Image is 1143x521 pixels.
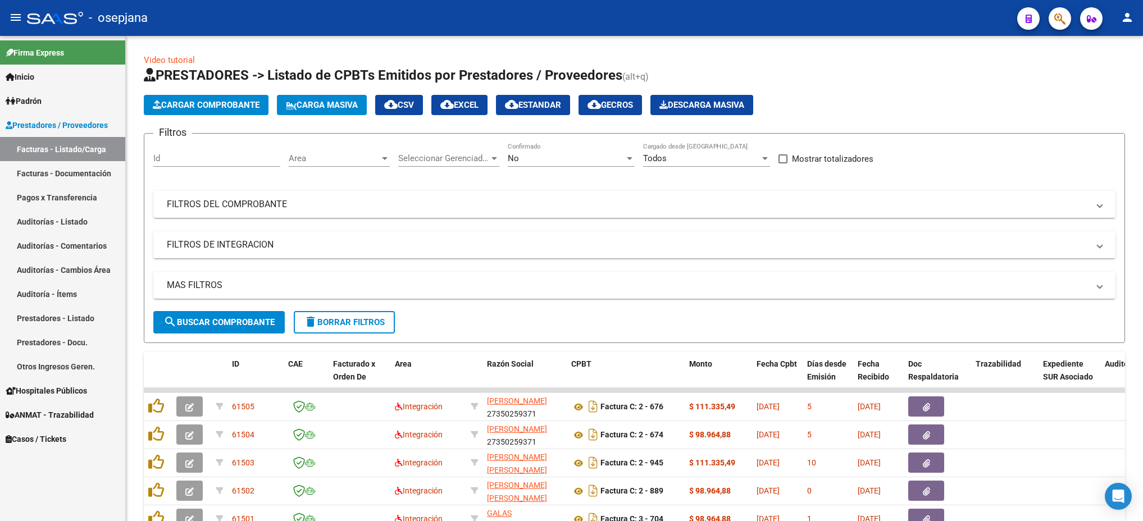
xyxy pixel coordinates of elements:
[1043,359,1093,381] span: Expediente SUR Asociado
[333,359,375,381] span: Facturado x Orden De
[757,486,780,495] span: [DATE]
[505,100,561,110] span: Estandar
[579,95,642,115] button: Gecros
[395,430,443,439] span: Integración
[153,311,285,333] button: Buscar Comprobante
[1105,483,1132,510] div: Open Intercom Messenger
[6,71,34,83] span: Inicio
[1039,352,1100,401] datatable-header-cell: Expediente SUR Asociado
[496,95,570,115] button: Estandar
[153,191,1115,218] mat-expansion-panel-header: FILTROS DEL COMPROBANTE
[384,98,398,111] mat-icon: cloud_download
[144,67,622,83] span: PRESTADORES -> Listado de CPBTs Emitidos por Prestadores / Proveedores
[976,359,1021,368] span: Trazabilidad
[232,430,254,439] span: 61504
[286,100,358,110] span: Carga Masiva
[904,352,971,401] datatable-header-cell: Doc Respaldatoria
[689,402,735,411] strong: $ 111.335,49
[153,100,259,110] span: Cargar Comprobante
[908,359,959,381] span: Doc Respaldatoria
[858,430,881,439] span: [DATE]
[858,486,881,495] span: [DATE]
[588,98,601,111] mat-icon: cloud_download
[505,98,518,111] mat-icon: cloud_download
[622,71,649,82] span: (alt+q)
[431,95,488,115] button: EXCEL
[153,125,192,140] h3: Filtros
[792,152,873,166] span: Mostrar totalizadores
[752,352,803,401] datatable-header-cell: Fecha Cpbt
[487,395,562,418] div: 27350259371
[390,352,466,401] datatable-header-cell: Area
[232,359,239,368] span: ID
[384,100,414,110] span: CSV
[858,402,881,411] span: [DATE]
[227,352,284,401] datatable-header-cell: ID
[757,359,797,368] span: Fecha Cpbt
[167,198,1089,211] mat-panel-title: FILTROS DEL COMPROBANTE
[487,423,562,446] div: 27350259371
[294,311,395,333] button: Borrar Filtros
[567,352,685,401] datatable-header-cell: CPBT
[487,451,562,474] div: 27315337173
[571,359,591,368] span: CPBT
[398,153,489,163] span: Seleccionar Gerenciador
[807,458,816,467] span: 10
[395,458,443,467] span: Integración
[232,458,254,467] span: 61503
[685,352,752,401] datatable-header-cell: Monto
[757,430,780,439] span: [DATE]
[144,95,268,115] button: Cargar Comprobante
[858,458,881,467] span: [DATE]
[807,402,812,411] span: 5
[6,385,87,397] span: Hospitales Públicos
[144,55,195,65] a: Video tutorial
[395,486,443,495] span: Integración
[757,458,780,467] span: [DATE]
[757,402,780,411] span: [DATE]
[304,317,385,327] span: Borrar Filtros
[586,454,600,472] i: Descargar documento
[6,409,94,421] span: ANMAT - Trazabilidad
[304,315,317,328] mat-icon: delete
[803,352,853,401] datatable-header-cell: Días desde Emisión
[277,95,367,115] button: Carga Masiva
[586,482,600,500] i: Descargar documento
[858,359,889,381] span: Fecha Recibido
[289,153,380,163] span: Area
[650,95,753,115] button: Descarga Masiva
[600,403,663,412] strong: Factura C: 2 - 676
[6,119,108,131] span: Prestadores / Proveedores
[508,153,519,163] span: No
[600,459,663,468] strong: Factura C: 2 - 945
[689,430,731,439] strong: $ 98.964,88
[650,95,753,115] app-download-masive: Descarga masiva de comprobantes (adjuntos)
[689,486,731,495] strong: $ 98.964,88
[395,402,443,411] span: Integración
[1121,11,1134,24] mat-icon: person
[659,100,744,110] span: Descarga Masiva
[689,359,712,368] span: Monto
[586,397,600,415] i: Descargar documento
[487,453,547,474] span: [PERSON_NAME] [PERSON_NAME]
[1105,359,1138,368] span: Auditoria
[163,317,275,327] span: Buscar Comprobante
[9,11,22,24] mat-icon: menu
[232,402,254,411] span: 61505
[167,279,1089,291] mat-panel-title: MAS FILTROS
[167,239,1089,251] mat-panel-title: FILTROS DE INTEGRACION
[487,424,547,433] span: [PERSON_NAME]
[971,352,1039,401] datatable-header-cell: Trazabilidad
[807,359,846,381] span: Días desde Emisión
[329,352,390,401] datatable-header-cell: Facturado x Orden De
[482,352,567,401] datatable-header-cell: Razón Social
[588,100,633,110] span: Gecros
[853,352,904,401] datatable-header-cell: Fecha Recibido
[284,352,329,401] datatable-header-cell: CAE
[232,486,254,495] span: 61502
[600,431,663,440] strong: Factura C: 2 - 674
[807,486,812,495] span: 0
[440,98,454,111] mat-icon: cloud_download
[487,396,547,405] span: [PERSON_NAME]
[487,479,562,502] div: 27363234076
